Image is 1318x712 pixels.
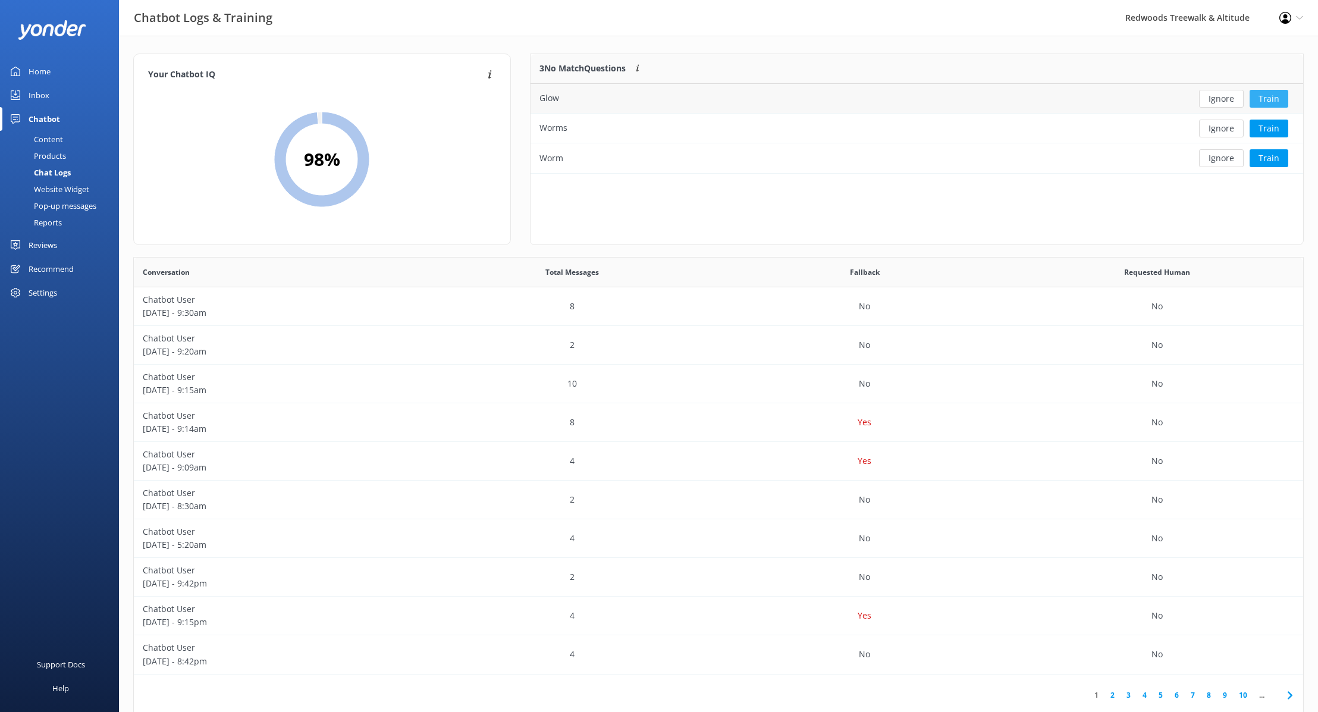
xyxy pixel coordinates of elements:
p: 8 [570,300,575,313]
p: [DATE] - 8:42pm [143,655,418,668]
div: Home [29,59,51,83]
div: Help [52,676,69,700]
p: 2 [570,338,575,352]
p: 4 [570,454,575,468]
p: No [859,300,870,313]
p: [DATE] - 9:15pm [143,616,418,629]
div: Recommend [29,257,74,281]
div: row [134,519,1303,558]
a: Reports [7,214,119,231]
p: Chatbot User [143,409,418,422]
a: 3 [1121,689,1137,701]
div: Glow [539,92,559,105]
p: No [859,532,870,545]
a: Content [7,131,119,148]
p: Yes [858,609,871,622]
p: Yes [858,454,871,468]
p: Chatbot User [143,371,418,384]
div: row [134,481,1303,519]
div: row [134,287,1303,326]
p: Chatbot User [143,525,418,538]
p: Chatbot User [143,448,418,461]
p: [DATE] - 9:14am [143,422,418,435]
p: No [859,648,870,661]
p: [DATE] - 5:20am [143,538,418,551]
p: 4 [570,609,575,622]
p: No [1151,570,1163,584]
p: 10 [567,377,577,390]
div: row [531,114,1303,143]
p: Chatbot User [143,603,418,616]
p: [DATE] - 9:20am [143,345,418,358]
p: No [1151,338,1163,352]
p: No [1151,416,1163,429]
p: Chatbot User [143,641,418,654]
p: 3 No Match Questions [539,62,626,75]
p: No [1151,532,1163,545]
p: 2 [570,493,575,506]
a: Products [7,148,119,164]
a: 10 [1233,689,1253,701]
span: Conversation [143,266,190,278]
span: ... [1253,689,1270,701]
a: 5 [1153,689,1169,701]
p: No [1151,609,1163,622]
div: Chatbot [29,107,60,131]
div: Reports [7,214,62,231]
p: 4 [570,532,575,545]
p: Chatbot User [143,564,418,577]
p: No [1151,493,1163,506]
span: Total Messages [545,266,599,278]
p: No [1151,648,1163,661]
p: No [859,570,870,584]
p: [DATE] - 8:30am [143,500,418,513]
div: row [531,143,1303,173]
span: Requested Human [1124,266,1190,278]
p: No [1151,377,1163,390]
p: 2 [570,570,575,584]
div: Worms [539,121,567,134]
div: Website Widget [7,181,89,197]
div: Reviews [29,233,57,257]
button: Ignore [1199,149,1244,167]
div: row [134,365,1303,403]
p: No [859,377,870,390]
div: Content [7,131,63,148]
button: Train [1250,149,1288,167]
button: Train [1250,120,1288,137]
div: row [134,403,1303,442]
a: 6 [1169,689,1185,701]
div: grid [134,287,1303,674]
div: row [134,442,1303,481]
div: Chat Logs [7,164,71,181]
a: 9 [1217,689,1233,701]
p: Chatbot User [143,487,418,500]
div: Settings [29,281,57,305]
a: Website Widget [7,181,119,197]
img: yonder-white-logo.png [18,20,86,40]
div: Support Docs [37,653,85,676]
p: No [1151,300,1163,313]
div: grid [531,84,1303,173]
a: 8 [1201,689,1217,701]
p: Chatbot User [143,293,418,306]
h2: 98 % [304,145,340,174]
a: Chat Logs [7,164,119,181]
div: row [134,635,1303,674]
button: Train [1250,90,1288,108]
p: No [1151,454,1163,468]
a: 4 [1137,689,1153,701]
p: [DATE] - 9:15am [143,384,418,397]
div: row [134,558,1303,597]
p: Chatbot User [143,332,418,345]
span: Fallback [850,266,880,278]
p: [DATE] - 9:30am [143,306,418,319]
button: Ignore [1199,90,1244,108]
a: Pop-up messages [7,197,119,214]
p: Yes [858,416,871,429]
div: Products [7,148,66,164]
button: Ignore [1199,120,1244,137]
div: Inbox [29,83,49,107]
p: [DATE] - 9:09am [143,461,418,474]
div: row [134,326,1303,365]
